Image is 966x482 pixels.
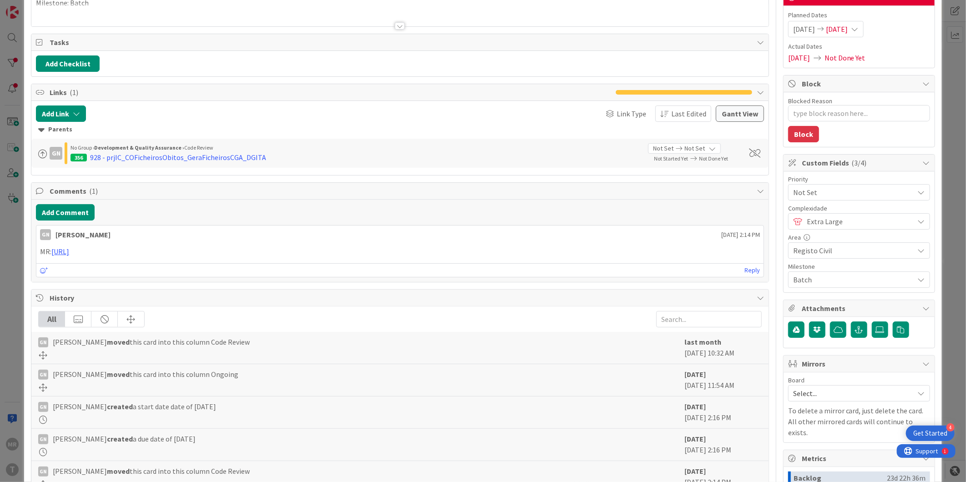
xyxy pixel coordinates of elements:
div: 1 [47,4,50,11]
span: ( 1 ) [70,88,78,97]
button: Gantt View [716,105,764,122]
div: 356 [70,154,87,161]
p: To delete a mirror card, just delete the card. All other mirrored cards will continue to exists. [788,405,930,438]
div: GN [38,402,48,412]
span: Not Set [653,144,674,153]
span: [PERSON_NAME] this card into this column Ongoing [53,369,238,380]
span: Batch [793,273,910,286]
button: Add Link [36,105,86,122]
b: last month [684,337,721,346]
span: Block [802,78,918,89]
span: Planned Dates [788,10,930,20]
div: Area [788,234,930,241]
span: Extra Large [807,215,910,228]
div: GN [38,467,48,477]
span: Metrics [802,453,918,464]
span: [PERSON_NAME] a due date of [DATE] [53,433,196,444]
div: 928 - prjIC_COFicheirosObitos_GeraFicheirosCGA_DGITA [90,152,266,163]
div: Complexidade [788,205,930,211]
b: moved [107,467,130,476]
span: [DATE] [826,24,848,35]
span: No Group › [70,144,94,151]
button: Last Edited [655,105,711,122]
span: History [50,292,752,303]
span: Support [19,1,41,12]
span: Custom Fields [802,157,918,168]
b: created [107,402,133,411]
a: Reply [745,265,760,276]
div: GN [38,434,48,444]
span: Not Set [793,186,910,199]
input: Search... [656,311,762,327]
span: Board [788,377,805,383]
b: moved [107,337,130,346]
div: Get Started [913,429,947,438]
span: [PERSON_NAME] a start date date of [DATE] [53,401,216,412]
span: Registo Civil [793,244,910,257]
div: [DATE] 11:54 AM [684,369,762,392]
div: Priority [788,176,930,182]
button: Add Comment [36,204,95,221]
span: Links [50,87,611,98]
b: Development & Quality Assurance › [94,144,184,151]
span: Code Review [184,144,213,151]
div: GN [38,370,48,380]
b: [DATE] [684,402,706,411]
b: [DATE] [684,434,706,443]
b: moved [107,370,130,379]
div: [DATE] 2:16 PM [684,433,762,456]
span: [DATE] [793,24,815,35]
div: All [39,311,65,327]
div: GN [50,147,62,160]
span: Actual Dates [788,42,930,51]
b: [DATE] [684,370,706,379]
span: [PERSON_NAME] this card into this column Code Review [53,466,250,477]
span: [DATE] [788,52,810,63]
div: [DATE] 2:16 PM [684,401,762,424]
span: [DATE] 2:14 PM [721,230,760,240]
div: 4 [946,423,955,432]
span: ( 1 ) [89,186,98,196]
span: Select... [793,387,910,400]
span: Attachments [802,303,918,314]
div: Open Get Started checklist, remaining modules: 4 [906,426,955,441]
span: Not Done Yet [825,52,865,63]
div: Milestone [788,263,930,270]
button: Add Checklist [36,55,100,72]
span: [PERSON_NAME] this card into this column Code Review [53,336,250,347]
div: [DATE] 10:32 AM [684,336,762,359]
a: [URL] [51,247,69,256]
button: Block [788,126,819,142]
span: Link Type [617,108,646,119]
b: created [107,434,133,443]
span: ( 3/4 ) [852,158,867,167]
span: Not Started Yet [654,155,688,162]
div: GN [40,229,51,240]
div: GN [38,337,48,347]
span: Comments [50,186,752,196]
div: Parents [38,125,762,135]
b: [DATE] [684,467,706,476]
div: [PERSON_NAME] [55,229,111,240]
span: Tasks [50,37,752,48]
span: Not Set [684,144,705,153]
span: Mirrors [802,358,918,369]
p: MR: [40,246,760,257]
span: Not Done Yet [699,155,728,162]
span: Last Edited [671,108,706,119]
label: Blocked Reason [788,97,832,105]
